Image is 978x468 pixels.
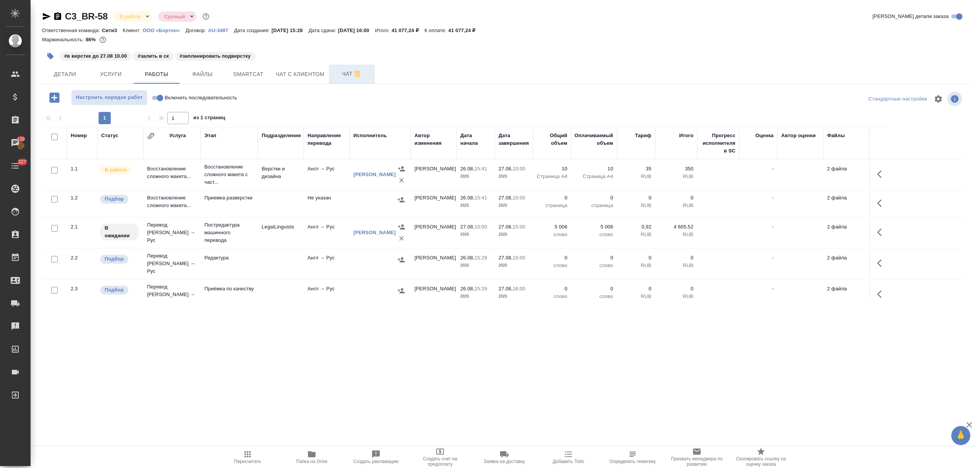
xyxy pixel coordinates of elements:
[276,70,324,79] span: Чат с клиентом
[184,70,221,79] span: Файлы
[537,173,567,180] p: Страница А4
[123,28,142,33] p: Клиент:
[2,156,29,175] a: 227
[204,132,216,139] div: Этап
[98,35,108,45] button: 4955.52 RUB;
[353,172,396,177] a: [PERSON_NAME]
[659,173,693,180] p: RUB
[71,90,147,105] button: Настроить порядок работ
[114,11,152,22] div: В работе
[143,27,186,33] a: ООО «Бортон»
[621,165,651,173] p: 35
[353,132,387,139] div: Исполнитель
[499,224,513,230] p: 27.08,
[395,285,407,296] button: Назначить
[411,250,457,277] td: [PERSON_NAME]
[102,28,123,33] p: Сити3
[396,175,407,186] button: Удалить
[621,262,651,269] p: RUB
[158,11,196,22] div: В работе
[474,224,487,230] p: 10:00
[99,223,139,241] div: Исполнитель назначен, приступать к работе пока рано
[772,224,774,230] a: -
[411,219,457,246] td: [PERSON_NAME]
[165,94,237,102] span: Включить последовательность
[186,28,208,33] p: Договор:
[499,132,529,147] div: Дата завершения
[659,194,693,202] p: 0
[575,165,613,173] p: 10
[105,166,127,174] p: В работе
[537,165,567,173] p: 10
[575,293,613,300] p: слово
[635,132,651,139] div: Тариф
[827,223,865,231] p: 2 файла
[951,426,970,445] button: 🙏
[499,166,513,172] p: 27.08,
[143,248,201,279] td: Перевод [PERSON_NAME] → Рус
[304,161,350,188] td: Англ → Рус
[954,428,967,444] span: 🙏
[474,166,487,172] p: 15:41
[59,52,132,59] span: в верстке до 27.08 10.00
[234,28,271,33] p: Дата создания:
[411,281,457,308] td: [PERSON_NAME]
[537,285,567,293] p: 0
[460,195,474,201] p: 26.08,
[204,194,254,202] p: Приемка разверстки
[621,202,651,209] p: RUB
[460,132,491,147] div: Дата начала
[755,132,774,139] div: Оценка
[75,93,143,102] span: Настроить порядок работ
[44,90,65,105] button: Добавить работу
[415,132,453,147] div: Автор изменения
[174,52,256,59] span: запланировать подверстку
[396,163,407,175] button: Назначить
[460,224,474,230] p: 27.08,
[262,132,301,139] div: Подразделение
[71,223,94,231] div: 2.1
[659,262,693,269] p: RUB
[65,11,108,21] a: C3_BR-58
[474,255,487,261] p: 15:29
[827,254,865,262] p: 2 файла
[621,285,651,293] p: 0
[334,69,370,79] span: Чат
[679,132,693,139] div: Итого
[42,28,102,33] p: Ответственная команда:
[537,231,567,238] p: слово
[499,262,529,269] p: 2025
[575,202,613,209] p: страница
[86,37,97,42] p: 86%
[873,254,891,272] button: Здесь прячутся важные кнопки
[105,286,124,294] p: Подбор
[513,255,525,261] p: 16:00
[827,132,845,139] div: Файлы
[537,223,567,231] p: 5 006
[53,12,62,21] button: Скопировать ссылку
[208,27,234,33] a: AU-3487
[873,194,891,212] button: Здесь прячутся важные кнопки
[138,70,175,79] span: Работы
[118,13,143,20] button: В работе
[396,221,407,233] button: Назначить
[169,132,186,139] div: Услуга
[308,132,346,147] div: Направление перевода
[947,92,963,106] span: Посмотреть информацию
[460,202,491,209] p: 2025
[575,231,613,238] p: слово
[411,161,457,188] td: [PERSON_NAME]
[513,195,525,201] p: 16:00
[513,166,525,172] p: 10:00
[99,254,139,264] div: Можно подбирать исполнителей
[537,293,567,300] p: слово
[147,132,155,140] button: Сгруппировать
[873,285,891,303] button: Здесь прячутся важные кнопки
[143,161,201,188] td: Восстановление сложного макета...
[827,194,865,202] p: 2 файла
[537,202,567,209] p: страница
[460,286,474,291] p: 26.08,
[42,48,59,65] button: Добавить тэг
[308,28,338,33] p: Дата сдачи:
